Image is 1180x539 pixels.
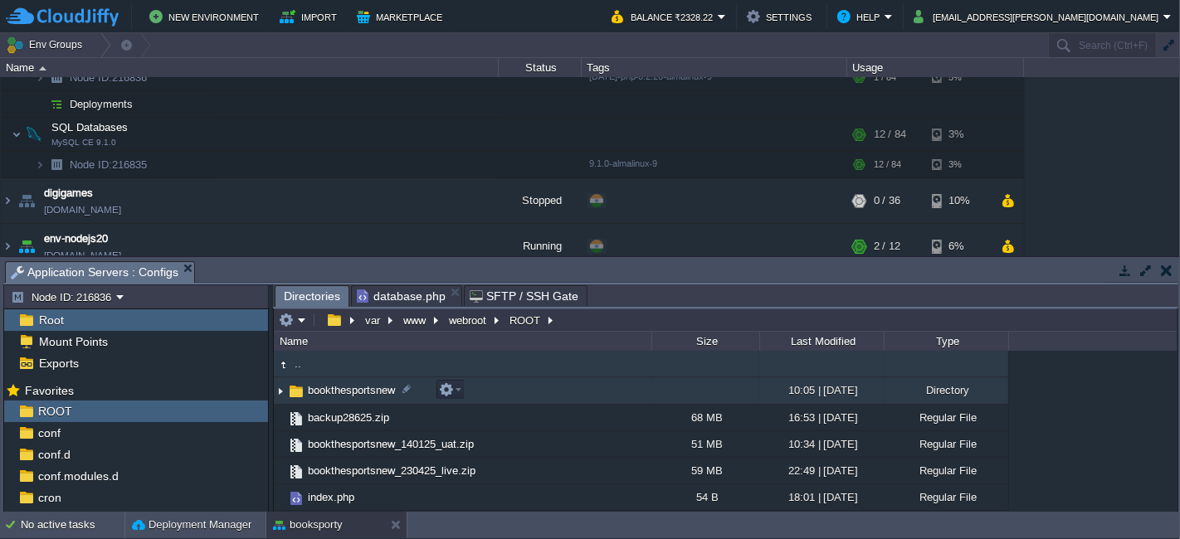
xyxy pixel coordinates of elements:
[36,356,81,371] span: Exports
[274,484,287,510] img: AMDAwAAAACH5BAEAAAAALAAAAAABAAEAAAICRAEAOw==
[274,378,287,404] img: AMDAwAAAACH5BAEAAAAALAAAAAABAAEAAAICRAEAOw==
[22,383,76,398] span: Favorites
[653,332,759,351] div: Size
[45,65,68,90] img: AMDAwAAAACH5BAEAAAAALAAAAAABAAEAAAICRAEAOw==
[292,357,304,371] a: ..
[68,70,149,85] a: Node ID:216836
[885,332,1008,351] div: Type
[470,286,578,306] span: SFTP / SSH Gate
[651,405,759,430] div: 68 MB
[759,484,884,510] div: 18:01 | [DATE]
[274,458,287,483] img: AMDAwAAAACH5BAEAAAAALAAAAAABAAEAAAICRAEAOw==
[612,7,718,27] button: Balance ₹2328.22
[932,152,986,177] div: 3%
[50,120,130,134] span: SQL Databases
[44,202,121,218] a: [DOMAIN_NAME]
[44,185,93,202] a: digigames
[36,334,110,349] a: Mount Points
[357,286,446,306] span: database.php
[363,313,384,328] button: var
[884,377,1008,403] div: Directory
[68,158,149,172] a: Node ID:216835
[848,58,1023,77] div: Usage
[305,437,476,451] a: bookthesportsnew_140125_uat.zip
[651,458,759,483] div: 59 MB
[884,484,1008,510] div: Regular File
[280,7,342,27] button: Import
[874,178,900,223] div: 0 / 36
[651,484,759,510] div: 54 B
[874,65,896,90] div: 1 / 84
[305,410,392,425] a: backup28625.zip
[499,224,582,269] div: Running
[70,71,112,84] span: Node ID:
[35,447,73,462] a: conf.d
[884,458,1008,483] div: Regular File
[35,91,45,117] img: AMDAwAAAACH5BAEAAAAALAAAAAABAAEAAAICRAEAOw==
[284,286,340,307] span: Directories
[6,7,119,27] img: CloudJiffy
[11,262,178,283] span: Application Servers : Configs
[759,377,884,403] div: 10:05 | [DATE]
[1,178,14,223] img: AMDAwAAAACH5BAEAAAAALAAAAAABAAEAAAICRAEAOw==
[35,425,63,440] a: conf
[68,97,135,111] a: Deployments
[305,464,478,478] a: bookthesportsnew_230425_live.zip
[35,152,45,177] img: AMDAwAAAACH5BAEAAAAALAAAAAABAAEAAAICRAEAOw==
[759,431,884,457] div: 10:34 | [DATE]
[932,118,986,151] div: 3%
[21,512,124,538] div: No active tasks
[761,332,884,351] div: Last Modified
[351,285,462,306] li: /var/www/webroot/ROOT/bookthesportsnew/application/config/database.php
[589,158,657,168] span: 9.1.0-almalinux-9
[914,7,1163,27] button: [EMAIL_ADDRESS][PERSON_NAME][DOMAIN_NAME]
[500,58,581,77] div: Status
[884,405,1008,430] div: Regular File
[50,121,130,134] a: SQL DatabasesMySQL CE 9.1.0
[274,308,1178,332] input: Click to enter the path
[11,289,116,304] button: Node ID: 216836
[874,118,906,151] div: 12 / 84
[932,178,986,223] div: 10%
[759,458,884,483] div: 22:49 | [DATE]
[287,463,305,481] img: AMDAwAAAACH5BAEAAAAALAAAAAABAAEAAAICRAEAOw==
[22,384,76,397] a: Favorites
[35,469,121,483] span: conf.modules.d
[44,231,108,247] a: env-nodejs20
[837,7,885,27] button: Help
[36,313,66,328] a: Root
[2,58,498,77] div: Name
[747,7,817,27] button: Settings
[15,178,38,223] img: AMDAwAAAACH5BAEAAAAALAAAAAABAAEAAAICRAEAOw==
[401,313,430,328] button: www
[274,405,287,430] img: AMDAwAAAACH5BAEAAAAALAAAAAABAAEAAAICRAEAOw==
[22,118,46,151] img: AMDAwAAAACH5BAEAAAAALAAAAAABAAEAAAICRAEAOw==
[305,383,397,397] span: bookthesportsnew
[68,158,149,172] span: 216835
[51,138,116,148] span: MySQL CE 9.1.0
[15,224,38,269] img: AMDAwAAAACH5BAEAAAAALAAAAAABAAEAAAICRAEAOw==
[35,65,45,90] img: AMDAwAAAACH5BAEAAAAALAAAAAABAAEAAAICRAEAOw==
[35,404,75,419] a: ROOT
[305,490,357,504] span: index.php
[759,405,884,430] div: 16:53 | [DATE]
[357,7,447,27] button: Marketplace
[651,431,759,457] div: 51 MB
[583,58,846,77] div: Tags
[274,356,292,374] img: AMDAwAAAACH5BAEAAAAALAAAAAABAAEAAAICRAEAOw==
[45,91,68,117] img: AMDAwAAAACH5BAEAAAAALAAAAAABAAEAAAICRAEAOw==
[507,313,544,328] button: ROOT
[446,313,490,328] button: webroot
[35,490,64,505] a: cron
[287,436,305,454] img: AMDAwAAAACH5BAEAAAAALAAAAAABAAEAAAICRAEAOw==
[287,410,305,428] img: AMDAwAAAACH5BAEAAAAALAAAAAABAAEAAAICRAEAOw==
